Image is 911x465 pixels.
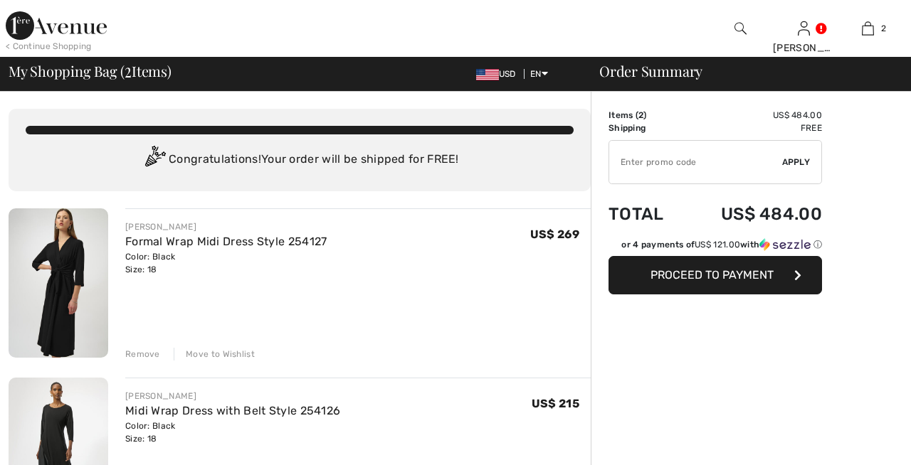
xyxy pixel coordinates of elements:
span: Apply [782,156,811,169]
span: 2 [125,60,132,79]
div: [PERSON_NAME] [125,390,340,402]
td: US$ 484.00 [684,109,822,122]
span: USD [476,69,522,79]
div: [PERSON_NAME] [125,220,327,233]
img: My Bag [862,20,874,37]
button: Proceed to Payment [609,256,822,294]
img: Congratulation2.svg [140,146,169,174]
div: or 4 payments ofUS$ 121.00withSezzle Click to learn more about Sezzle [609,238,822,256]
div: or 4 payments of with [621,238,822,251]
img: My Info [798,20,810,37]
div: Congratulations! Your order will be shipped for FREE! [26,146,574,174]
div: [PERSON_NAME] [773,41,836,55]
td: Total [609,190,684,238]
span: US$ 215 [532,397,579,410]
div: Color: Black Size: 18 [125,419,340,445]
input: Promo code [609,141,782,183]
span: Proceed to Payment [651,268,774,282]
td: Items ( ) [609,109,684,122]
span: 2 [638,110,643,120]
a: 2 [836,20,899,37]
span: EN [530,69,548,79]
a: Sign In [798,21,810,35]
span: US$ 121.00 [695,240,740,250]
div: Remove [125,348,160,360]
img: search the website [734,20,747,37]
span: My Shopping Bag ( Items) [9,64,172,78]
a: Formal Wrap Midi Dress Style 254127 [125,235,327,248]
div: Color: Black Size: 18 [125,250,327,276]
span: 2 [881,22,886,35]
img: Formal Wrap Midi Dress Style 254127 [9,208,108,358]
span: US$ 269 [530,228,579,241]
a: Midi Wrap Dress with Belt Style 254126 [125,404,340,417]
img: Sezzle [759,238,811,251]
div: < Continue Shopping [6,40,92,53]
div: Order Summary [582,64,902,78]
td: US$ 484.00 [684,190,822,238]
td: Shipping [609,122,684,134]
img: US Dollar [476,69,499,80]
div: Move to Wishlist [174,348,255,360]
td: Free [684,122,822,134]
img: 1ère Avenue [6,11,107,40]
